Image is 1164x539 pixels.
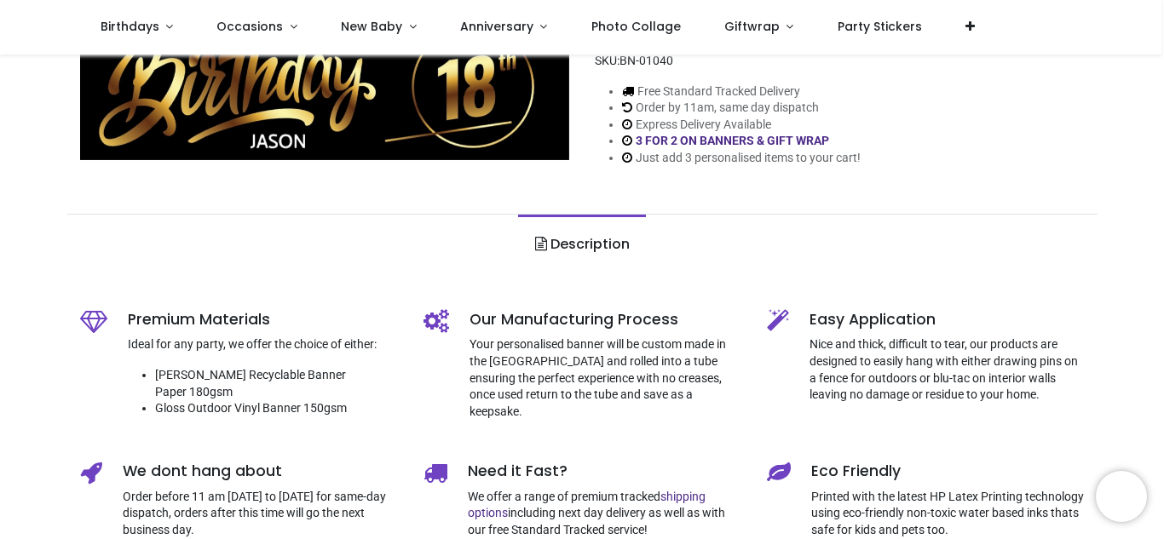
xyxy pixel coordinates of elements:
[155,367,398,400] li: [PERSON_NAME] Recyclable Banner Paper 180gsm
[838,18,922,35] span: Party Stickers
[724,18,780,35] span: Giftwrap
[470,336,741,420] p: Your personalised banner will be custom made in the [GEOGRAPHIC_DATA] and rolled into a tube ensu...
[155,400,398,417] li: Gloss Outdoor Vinyl Banner 150gsm
[470,309,741,330] h5: Our Manufacturing Process
[810,309,1085,330] h5: Easy Application
[123,489,398,539] p: Order before 11 am [DATE] to [DATE] for same-day dispatch, orders after this time will go the nex...
[468,489,741,539] p: We offer a range of premium tracked including next day delivery as well as with our free Standard...
[80,13,570,159] img: Personalised Happy 18th Birthday Banner - Black & Gold - Custom Name
[128,336,398,353] p: Ideal for any party, we offer the choice of either:
[518,215,645,274] a: Description
[811,489,1085,539] p: Printed with the latest HP Latex Printing technology using eco-friendly non-toxic water based ink...
[622,100,861,117] li: Order by 11am, same day dispatch
[622,83,861,100] li: Free Standard Tracked Delivery
[460,18,533,35] span: Anniversary
[636,134,829,147] a: 3 FOR 2 ON BANNERS & GIFT WRAP
[595,53,1085,70] div: SKU:
[619,54,673,67] span: BN-01040
[810,336,1085,403] p: Nice and thick, difficult to tear, our products are designed to easily hang with either drawing p...
[468,461,741,482] h5: Need it Fast?
[216,18,283,35] span: Occasions
[128,309,398,330] h5: Premium Materials
[101,18,159,35] span: Birthdays
[1096,471,1147,522] iframe: Brevo live chat
[591,18,681,35] span: Photo Collage
[622,150,861,167] li: Just add 3 personalised items to your cart!
[622,117,861,134] li: Express Delivery Available
[123,461,398,482] h5: We dont hang about
[341,18,402,35] span: New Baby
[811,461,1085,482] h5: Eco Friendly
